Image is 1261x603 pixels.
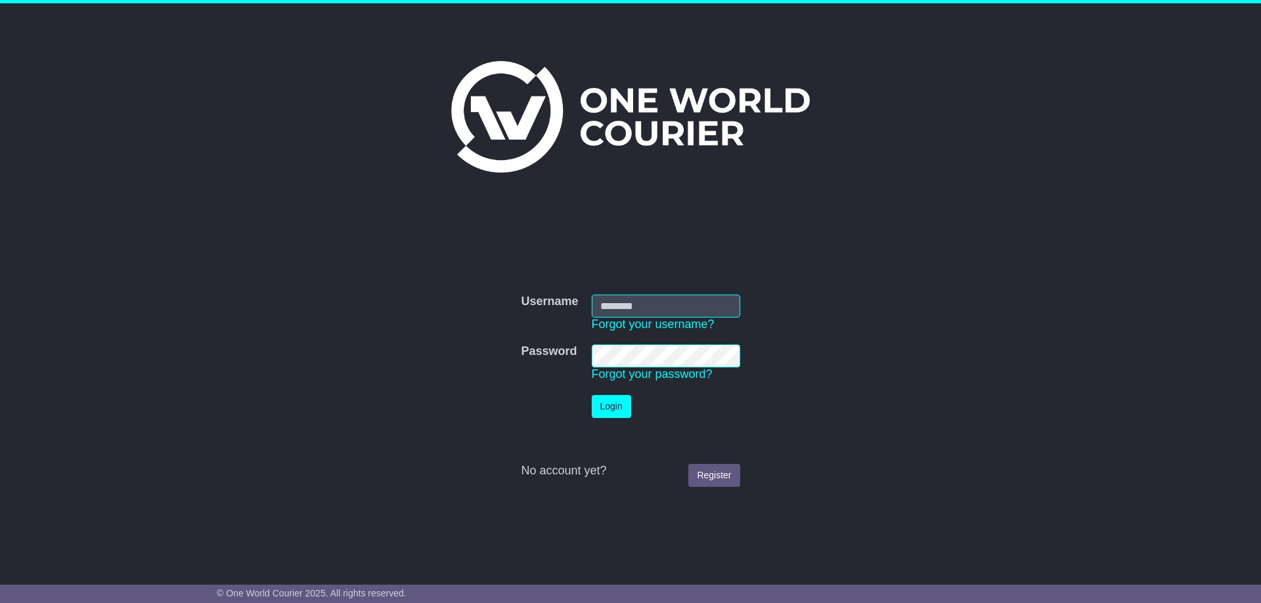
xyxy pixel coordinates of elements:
label: Password [521,344,577,359]
div: No account yet? [521,464,740,478]
a: Register [688,464,740,487]
label: Username [521,295,578,309]
img: One World [451,61,810,173]
span: © One World Courier 2025. All rights reserved. [217,588,407,598]
button: Login [592,395,631,418]
a: Forgot your password? [592,367,713,381]
a: Forgot your username? [592,318,715,331]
